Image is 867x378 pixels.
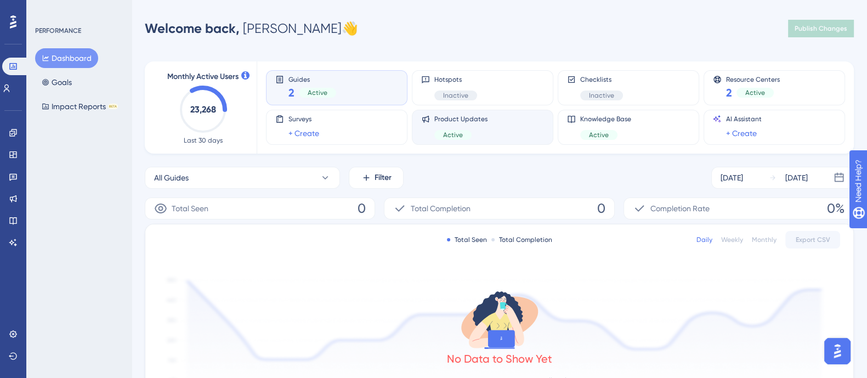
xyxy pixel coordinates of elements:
span: Checklists [580,75,623,84]
span: Need Help? [26,3,69,16]
button: Filter [349,167,404,189]
a: + Create [288,127,319,140]
span: Guides [288,75,336,83]
iframe: UserGuiding AI Assistant Launcher [821,335,854,368]
span: Publish Changes [795,24,847,33]
span: 2 [288,85,294,100]
span: Total Completion [411,202,471,215]
span: Total Seen [172,202,208,215]
span: Filter [375,171,392,184]
div: Daily [696,235,712,244]
span: Welcome back, [145,20,240,36]
span: Active [443,131,463,139]
a: + Create [726,127,757,140]
div: Weekly [721,235,743,244]
div: PERFORMANCE [35,26,81,35]
span: 0% [827,200,845,217]
div: Total Completion [491,235,552,244]
span: Active [308,88,327,97]
span: Inactive [589,91,614,100]
div: Total Seen [447,235,487,244]
span: Export CSV [796,235,830,244]
text: 23,268 [190,104,216,115]
span: All Guides [154,171,189,184]
button: Export CSV [785,231,840,249]
div: BETA [108,104,118,109]
div: No Data to Show Yet [447,351,552,366]
button: All Guides [145,167,340,189]
div: [PERSON_NAME] 👋 [145,20,358,37]
span: Monthly Active Users [167,70,239,83]
span: Surveys [288,115,319,123]
span: 0 [597,200,605,217]
button: Publish Changes [788,20,854,37]
div: Monthly [752,235,777,244]
span: 2 [726,85,732,100]
span: Active [745,88,765,97]
span: Product Updates [434,115,488,123]
span: Resource Centers [726,75,780,83]
button: Dashboard [35,48,98,68]
span: Last 30 days [184,136,223,145]
span: AI Assistant [726,115,762,123]
div: [DATE] [785,171,808,184]
div: [DATE] [721,171,743,184]
button: Impact ReportsBETA [35,97,124,116]
span: 0 [358,200,366,217]
span: Hotspots [434,75,477,84]
span: Inactive [443,91,468,100]
span: Completion Rate [650,202,710,215]
button: Goals [35,72,78,92]
span: Active [589,131,609,139]
span: Knowledge Base [580,115,631,123]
